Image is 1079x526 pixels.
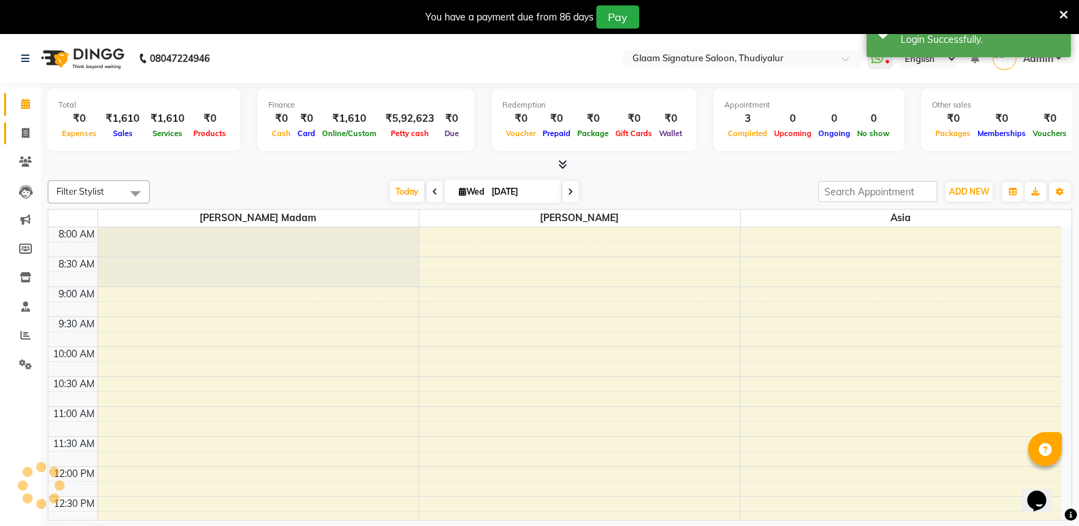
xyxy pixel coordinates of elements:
[441,129,462,138] span: Due
[502,129,539,138] span: Voucher
[724,99,893,111] div: Appointment
[100,111,145,127] div: ₹1,610
[50,347,97,361] div: 10:00 AM
[574,129,612,138] span: Package
[1029,129,1070,138] span: Vouchers
[993,46,1016,70] img: Admin
[425,10,594,24] div: You have a payment due from 86 days
[149,129,186,138] span: Services
[268,99,464,111] div: Finance
[502,111,539,127] div: ₹0
[815,129,854,138] span: Ongoing
[815,111,854,127] div: 0
[294,129,319,138] span: Card
[190,111,229,127] div: ₹0
[51,467,97,481] div: 12:00 PM
[771,129,815,138] span: Upcoming
[949,186,989,197] span: ADD NEW
[724,129,771,138] span: Completed
[294,111,319,127] div: ₹0
[724,111,771,127] div: 3
[150,39,210,78] b: 08047224946
[319,111,380,127] div: ₹1,610
[319,129,380,138] span: Online/Custom
[56,257,97,272] div: 8:30 AM
[387,129,432,138] span: Petty cash
[854,111,893,127] div: 0
[35,39,128,78] img: logo
[50,377,97,391] div: 10:30 AM
[419,210,740,227] span: [PERSON_NAME]
[268,111,294,127] div: ₹0
[818,181,937,202] input: Search Appointment
[56,227,97,242] div: 8:00 AM
[539,129,574,138] span: Prepaid
[50,437,97,451] div: 11:30 AM
[59,99,229,111] div: Total
[974,111,1029,127] div: ₹0
[57,186,104,197] span: Filter Stylist
[380,111,440,127] div: ₹5,92,623
[190,129,229,138] span: Products
[932,129,974,138] span: Packages
[502,99,686,111] div: Redemption
[1023,52,1053,66] span: Admin
[854,129,893,138] span: No show
[56,317,97,331] div: 9:30 AM
[539,111,574,127] div: ₹0
[455,186,487,197] span: Wed
[110,129,136,138] span: Sales
[741,210,1062,227] span: Asia
[932,111,974,127] div: ₹0
[98,210,419,227] span: [PERSON_NAME] Madam
[771,111,815,127] div: 0
[901,33,1061,47] div: Login Successfully.
[974,129,1029,138] span: Memberships
[59,129,100,138] span: Expenses
[268,129,294,138] span: Cash
[656,111,686,127] div: ₹0
[1022,472,1065,512] iframe: chat widget
[574,111,612,127] div: ₹0
[946,182,993,201] button: ADD NEW
[51,497,97,511] div: 12:30 PM
[612,111,656,127] div: ₹0
[612,129,656,138] span: Gift Cards
[440,111,464,127] div: ₹0
[50,407,97,421] div: 11:00 AM
[390,181,424,202] span: Today
[59,111,100,127] div: ₹0
[656,129,686,138] span: Wallet
[56,287,97,301] div: 9:00 AM
[1029,111,1070,127] div: ₹0
[596,5,639,29] button: Pay
[487,182,555,202] input: 2025-09-03
[145,111,190,127] div: ₹1,610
